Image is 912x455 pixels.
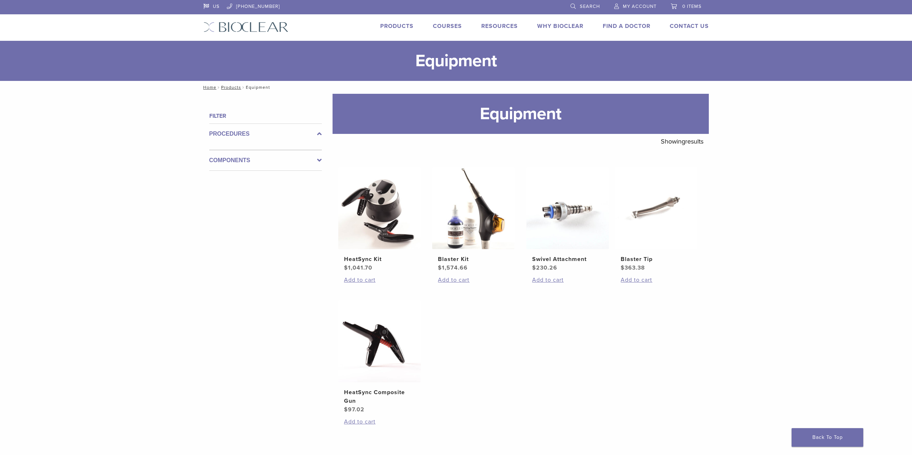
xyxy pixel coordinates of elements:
[615,167,697,249] img: Blaster Tip
[623,4,656,9] span: My Account
[481,23,518,30] a: Resources
[209,156,322,165] label: Components
[344,264,372,271] bdi: 1,041.70
[682,4,702,9] span: 0 items
[338,300,421,414] a: HeatSync Composite GunHeatSync Composite Gun $97.02
[792,428,863,447] a: Back To Top
[432,167,515,272] a: Blaster KitBlaster Kit $1,574.66
[621,264,645,271] bdi: 363.38
[432,167,515,249] img: Blaster Kit
[537,23,583,30] a: Why Bioclear
[380,23,414,30] a: Products
[338,300,421,382] img: HeatSync Composite Gun
[344,276,415,284] a: Add to cart: “HeatSync Kit”
[433,23,462,30] a: Courses
[333,94,709,134] h1: Equipment
[204,22,288,32] img: Bioclear
[438,255,509,263] h2: Blaster Kit
[621,264,625,271] span: $
[621,255,692,263] h2: Blaster Tip
[526,167,610,272] a: Swivel AttachmentSwivel Attachment $230.26
[198,81,714,94] nav: Equipment
[532,264,557,271] bdi: 230.26
[338,167,421,249] img: HeatSync Kit
[603,23,650,30] a: Find A Doctor
[661,134,703,149] p: Showing results
[438,264,468,271] bdi: 1,574.66
[438,276,509,284] a: Add to cart: “Blaster Kit”
[670,23,709,30] a: Contact Us
[344,264,348,271] span: $
[438,264,442,271] span: $
[344,406,364,413] bdi: 97.02
[338,167,421,272] a: HeatSync KitHeatSync Kit $1,041.70
[532,276,603,284] a: Add to cart: “Swivel Attachment”
[344,417,415,426] a: Add to cart: “HeatSync Composite Gun”
[241,86,246,89] span: /
[526,167,609,249] img: Swivel Attachment
[221,85,241,90] a: Products
[344,406,348,413] span: $
[532,264,536,271] span: $
[615,167,698,272] a: Blaster TipBlaster Tip $363.38
[580,4,600,9] span: Search
[532,255,603,263] h2: Swivel Attachment
[344,388,415,405] h2: HeatSync Composite Gun
[621,276,692,284] a: Add to cart: “Blaster Tip”
[209,130,322,138] label: Procedures
[344,255,415,263] h2: HeatSync Kit
[216,86,221,89] span: /
[209,112,322,120] h4: Filter
[201,85,216,90] a: Home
